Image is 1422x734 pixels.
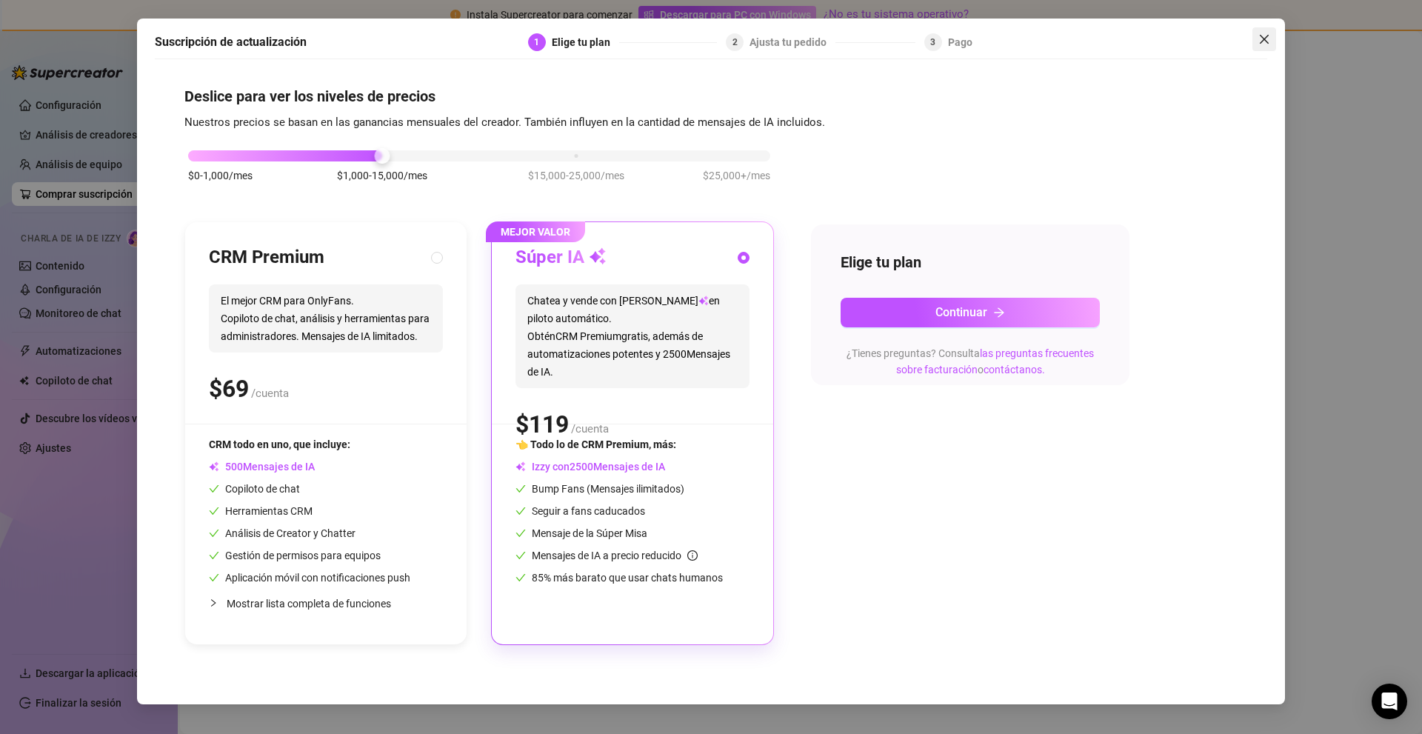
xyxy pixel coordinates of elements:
[24,24,36,36] img: logo_orange.svg
[841,298,1100,327] button: Continuarflecha derecha
[532,550,681,561] font: Mensajes de IA a precio reducido
[527,330,703,360] font: gratis, además de automatizaciones potentes y
[501,226,570,238] font: MEJOR VALOR
[532,505,645,517] font: Seguir a fans caducados
[527,330,555,342] font: Obtén
[687,550,698,561] span: círculo de información
[184,87,435,105] font: Deslice para ver los niveles de precios
[515,550,526,561] span: controlar
[225,550,381,561] font: Gestión de permisos para equipos
[515,438,676,450] font: 👈 Todo lo de CRM Premium, más:
[532,461,570,473] font: Izzy con
[225,527,355,539] font: Análisis de Creator y Chatter
[1258,33,1270,45] span: cerca
[703,170,770,181] font: $25,000+/mes
[841,253,921,271] font: Elige tu plan
[515,528,526,538] span: controlar
[527,295,720,324] font: en piloto automático.
[208,86,220,98] img: tab_keywords_by_traffic_grey.svg
[571,422,609,436] font: /cuenta
[527,295,698,307] font: Chatea y vende con [PERSON_NAME]
[555,330,621,342] font: CRM Premium
[209,598,218,607] span: colapsó
[337,170,427,181] font: $1,000-15,000/mes
[532,483,684,495] font: Bump Fans (Mensajes ilimitados)
[993,307,1005,318] span: flecha derecha
[1372,684,1407,719] div: Abrir Intercom Messenger
[935,305,987,319] font: Continuar
[1252,33,1276,45] span: Cerca
[978,364,984,376] font: o
[227,598,391,610] font: Mostrar lista completa de funciones
[552,36,610,48] font: Elige tu plan
[41,24,72,35] font: versión
[225,483,300,495] font: Copiloto de chat
[155,35,307,49] font: Suscripción de actualización
[532,572,723,584] font: 85% más barato que usar chats humanos
[847,347,980,359] font: ¿Tienes preguntas? Consulta
[221,295,354,307] font: El mejor CRM para OnlyFans.
[209,528,219,538] span: controlar
[209,438,350,450] font: CRM todo en uno, que incluye:
[750,36,827,48] font: Ajusta tu pedido
[209,484,219,494] span: controlar
[534,37,539,47] font: 1
[515,506,526,516] span: controlar
[209,573,219,583] span: controlar
[221,313,430,342] font: Copiloto de chat, análisis y herramientas para administradores. Mensajes de IA limitados.
[39,39,166,50] font: Dominio: [DOMAIN_NAME]
[251,387,289,400] font: /cuenta
[593,461,665,473] font: Mensajes de IA
[528,170,624,181] font: $15,000-25,000/mes
[225,505,313,517] font: Herramientas CRM
[896,347,1095,376] a: las preguntas frecuentes sobre facturación
[188,170,253,181] font: $0-1,000/mes
[56,87,193,98] font: Descripción general del dominio
[209,247,324,267] font: CRM Premium
[24,39,36,50] img: website_grey.svg
[40,86,52,98] img: tab_domain_overview_orange.svg
[732,37,738,47] font: 2
[209,375,222,403] font: $
[1252,27,1276,51] button: Cerca
[515,484,526,494] span: controlar
[72,24,98,35] font: 4.0.25
[515,247,584,267] font: Súper IA
[948,36,972,48] font: Pago
[225,572,410,584] font: Aplicación móvil con notificaciones push
[209,586,443,621] div: Mostrar lista completa de funciones
[209,506,219,516] span: controlar
[515,410,529,438] font: $
[209,550,219,561] span: controlar
[184,116,825,129] font: Nuestros precios se basan en las ganancias mensuales del creador. También influyen en la cantidad...
[984,364,1045,376] a: contáctanos.
[243,461,315,473] font: Mensajes de IA
[515,573,526,583] span: controlar
[930,37,935,47] font: 3
[527,348,730,378] font: Mensajes de IA.
[532,527,647,539] font: Mensaje de la Súper Misa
